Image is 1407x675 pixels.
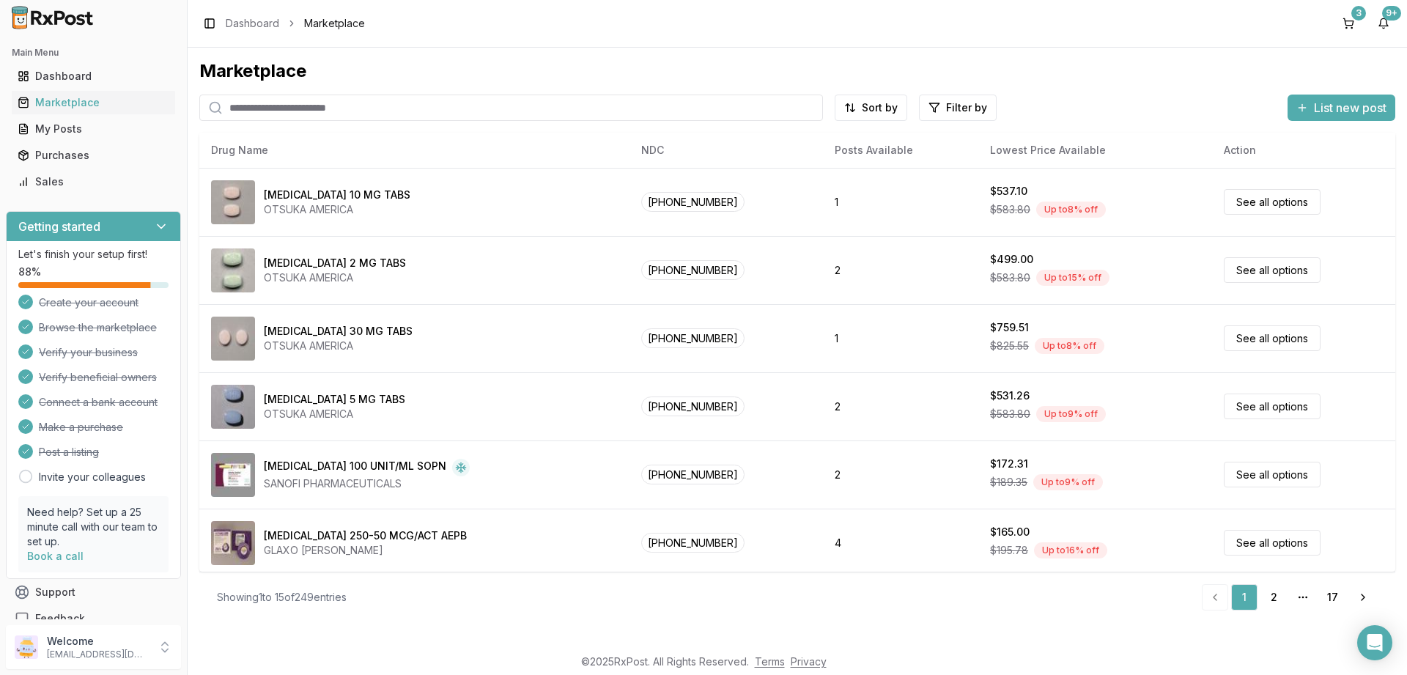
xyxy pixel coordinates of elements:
[264,188,410,202] div: [MEDICAL_DATA] 10 MG TABS
[264,543,467,558] div: GLAXO [PERSON_NAME]
[823,133,978,168] th: Posts Available
[990,252,1033,267] div: $499.00
[217,590,347,605] div: Showing 1 to 15 of 249 entries
[264,324,413,339] div: [MEDICAL_DATA] 30 MG TABS
[27,505,160,549] p: Need help? Set up a 25 minute call with our team to set up.
[1224,530,1321,556] a: See all options
[47,634,149,649] p: Welcome
[12,169,175,195] a: Sales
[990,388,1030,403] div: $531.26
[12,47,175,59] h2: Main Menu
[1224,462,1321,487] a: See all options
[1288,102,1395,117] a: List new post
[18,265,41,279] span: 88 %
[18,69,169,84] div: Dashboard
[990,202,1030,217] span: $583.80
[39,295,139,310] span: Create your account
[18,122,169,136] div: My Posts
[641,396,745,416] span: [PHONE_NUMBER]
[1033,474,1103,490] div: Up to 9 % off
[304,16,365,31] span: Marketplace
[6,6,100,29] img: RxPost Logo
[1224,257,1321,283] a: See all options
[1034,542,1107,558] div: Up to 16 % off
[18,247,169,262] p: Let's finish your setup first!
[39,420,123,435] span: Make a purchase
[835,95,907,121] button: Sort by
[47,649,149,660] p: [EMAIL_ADDRESS][DOMAIN_NAME]
[39,470,146,484] a: Invite your colleagues
[199,59,1395,83] div: Marketplace
[6,144,181,167] button: Purchases
[1288,95,1395,121] button: List new post
[1036,406,1106,422] div: Up to 9 % off
[990,407,1030,421] span: $583.80
[919,95,997,121] button: Filter by
[39,395,158,410] span: Connect a bank account
[39,445,99,460] span: Post a listing
[823,236,978,304] td: 2
[264,256,406,270] div: [MEDICAL_DATA] 2 MG TABS
[990,184,1027,199] div: $537.10
[211,317,255,361] img: Abilify 30 MG TABS
[946,100,987,115] span: Filter by
[199,133,629,168] th: Drug Name
[264,392,405,407] div: [MEDICAL_DATA] 5 MG TABS
[39,345,138,360] span: Verify your business
[641,465,745,484] span: [PHONE_NUMBER]
[211,453,255,497] img: Admelog SoloStar 100 UNIT/ML SOPN
[641,533,745,553] span: [PHONE_NUMBER]
[1212,133,1395,168] th: Action
[39,370,157,385] span: Verify beneficial owners
[6,91,181,114] button: Marketplace
[990,525,1030,539] div: $165.00
[35,611,85,626] span: Feedback
[1036,202,1106,218] div: Up to 8 % off
[978,133,1212,168] th: Lowest Price Available
[6,170,181,193] button: Sales
[1231,584,1258,611] a: 1
[15,635,38,659] img: User avatar
[862,100,898,115] span: Sort by
[264,528,467,543] div: [MEDICAL_DATA] 250-50 MCG/ACT AEPB
[1260,584,1287,611] a: 2
[264,202,410,217] div: OTSUKA AMERICA
[12,142,175,169] a: Purchases
[641,260,745,280] span: [PHONE_NUMBER]
[27,550,84,562] a: Book a call
[990,339,1029,353] span: $825.55
[1224,325,1321,351] a: See all options
[18,148,169,163] div: Purchases
[823,304,978,372] td: 1
[18,95,169,110] div: Marketplace
[1036,270,1109,286] div: Up to 15 % off
[990,270,1030,285] span: $583.80
[18,174,169,189] div: Sales
[211,248,255,292] img: Abilify 2 MG TABS
[39,320,157,335] span: Browse the marketplace
[6,605,181,632] button: Feedback
[264,459,446,476] div: [MEDICAL_DATA] 100 UNIT/ML SOPN
[264,476,470,491] div: SANOFI PHARMACEUTICALS
[1202,584,1378,611] nav: pagination
[823,509,978,577] td: 4
[1224,394,1321,419] a: See all options
[12,63,175,89] a: Dashboard
[226,16,279,31] a: Dashboard
[18,218,100,235] h3: Getting started
[226,16,365,31] nav: breadcrumb
[1337,12,1360,35] button: 3
[264,270,406,285] div: OTSUKA AMERICA
[1035,338,1104,354] div: Up to 8 % off
[1319,584,1345,611] a: 17
[641,192,745,212] span: [PHONE_NUMBER]
[264,339,413,353] div: OTSUKA AMERICA
[1314,99,1386,117] span: List new post
[1382,6,1401,21] div: 9+
[6,64,181,88] button: Dashboard
[1357,625,1392,660] div: Open Intercom Messenger
[641,328,745,348] span: [PHONE_NUMBER]
[990,320,1029,335] div: $759.51
[990,543,1028,558] span: $195.78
